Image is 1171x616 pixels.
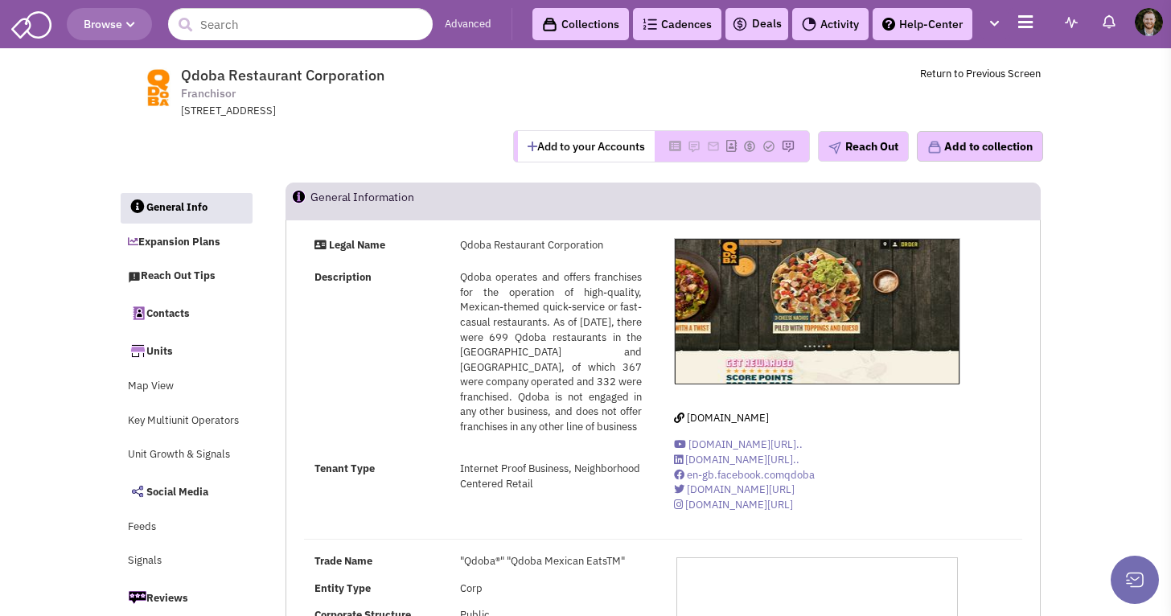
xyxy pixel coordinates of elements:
h2: General Information [310,183,414,219]
div: Qdoba Restaurant Corporation [450,238,653,253]
a: Collections [532,8,629,40]
a: Return to Previous Screen [920,67,1041,80]
a: [DOMAIN_NAME][URL] [674,483,795,496]
span: Franchisor [181,85,236,102]
span: [DOMAIN_NAME][URL] [687,483,795,496]
div: [STREET_ADDRESS] [181,104,601,119]
span: Qdoba operates and offers franchises for the operation of high-quality, Mexican-themed quick-serv... [460,270,643,433]
a: Expansion Plans [120,228,252,258]
img: Please add to your accounts [782,140,795,153]
a: Reviews [120,581,252,614]
a: Map View [120,372,252,402]
div: Corp [450,581,653,597]
a: Contacts [120,296,252,330]
a: Activity [792,8,869,40]
button: Add to your Accounts [518,131,655,162]
span: Qdoba Restaurant Corporation [181,66,384,84]
a: Units [120,334,252,368]
img: help.png [882,18,895,31]
img: Austin Tidwell [1135,8,1163,36]
a: en-gb.facebook.comqdoba [674,468,815,482]
img: plane.png [828,142,841,154]
button: Reach Out [818,131,909,162]
a: [DOMAIN_NAME] [674,411,769,425]
span: [DOMAIN_NAME] [687,411,769,425]
div: Internet Proof Business, Neighborhood Centered Retail [450,462,653,491]
a: Deals [732,14,782,34]
div: "Qdoba®" "Qdoba Mexican EatsTM" [450,554,653,569]
span: en-gb.facebook.comqdoba [687,468,815,482]
a: Social Media [120,474,252,508]
button: Add to collection [917,131,1043,162]
img: icon-deals.svg [732,14,748,34]
b: Entity Type [314,581,371,595]
a: Key Multiunit Operators [120,406,252,437]
a: [DOMAIN_NAME][URL].. [674,437,803,451]
img: Please add to your accounts [707,140,720,153]
img: Activity.png [802,17,816,31]
img: icon-collection-lavender.png [927,140,942,154]
a: General Info [121,193,253,224]
span: [DOMAIN_NAME][URL] [685,498,793,511]
a: Signals [120,546,252,577]
a: Cadences [633,8,721,40]
span: [DOMAIN_NAME][URL].. [685,453,799,466]
span: Browse [84,17,135,31]
a: Unit Growth & Signals [120,440,252,470]
strong: Description [314,270,372,284]
img: Cadences_logo.png [643,18,657,30]
a: Reach Out Tips [120,261,252,292]
button: Browse [67,8,152,40]
b: Trade Name [314,554,372,568]
a: Help-Center [873,8,972,40]
img: Please add to your accounts [743,140,756,153]
strong: Tenant Type [314,462,375,475]
img: www.qdoba.com [130,68,187,108]
input: Search [168,8,433,40]
strong: Legal Name [329,238,385,252]
img: Please add to your accounts [688,140,701,153]
img: icon-collection-lavender-black.svg [542,17,557,32]
a: [DOMAIN_NAME][URL] [674,498,793,511]
a: Advanced [445,17,491,32]
img: SmartAdmin [11,8,51,39]
img: Please add to your accounts [762,140,775,153]
img: Qdoba Restaurant Corporation [675,239,960,384]
a: Feeds [120,512,252,543]
a: [DOMAIN_NAME][URL].. [674,453,799,466]
span: [DOMAIN_NAME][URL].. [688,437,803,451]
